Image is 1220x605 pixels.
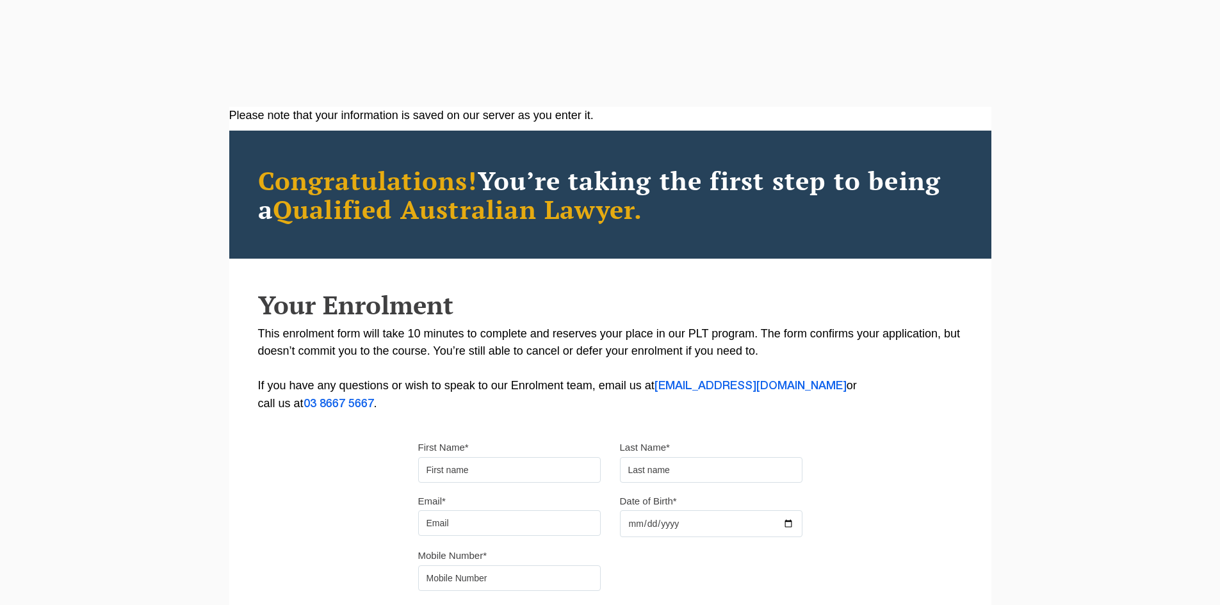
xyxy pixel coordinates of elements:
input: Last name [620,457,802,483]
a: 03 8667 5667 [304,399,374,409]
input: Mobile Number [418,565,601,591]
div: Please note that your information is saved on our server as you enter it. [229,107,991,124]
h2: You’re taking the first step to being a [258,166,963,223]
label: First Name* [418,441,469,454]
span: Qualified Australian Lawyer. [273,192,643,226]
span: Congratulations! [258,163,478,197]
label: Last Name* [620,441,670,454]
h2: Your Enrolment [258,291,963,319]
label: Email* [418,495,446,508]
input: First name [418,457,601,483]
a: [EMAIL_ADDRESS][DOMAIN_NAME] [655,381,847,391]
p: This enrolment form will take 10 minutes to complete and reserves your place in our PLT program. ... [258,325,963,413]
label: Date of Birth* [620,495,677,508]
label: Mobile Number* [418,549,487,562]
input: Email [418,510,601,536]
